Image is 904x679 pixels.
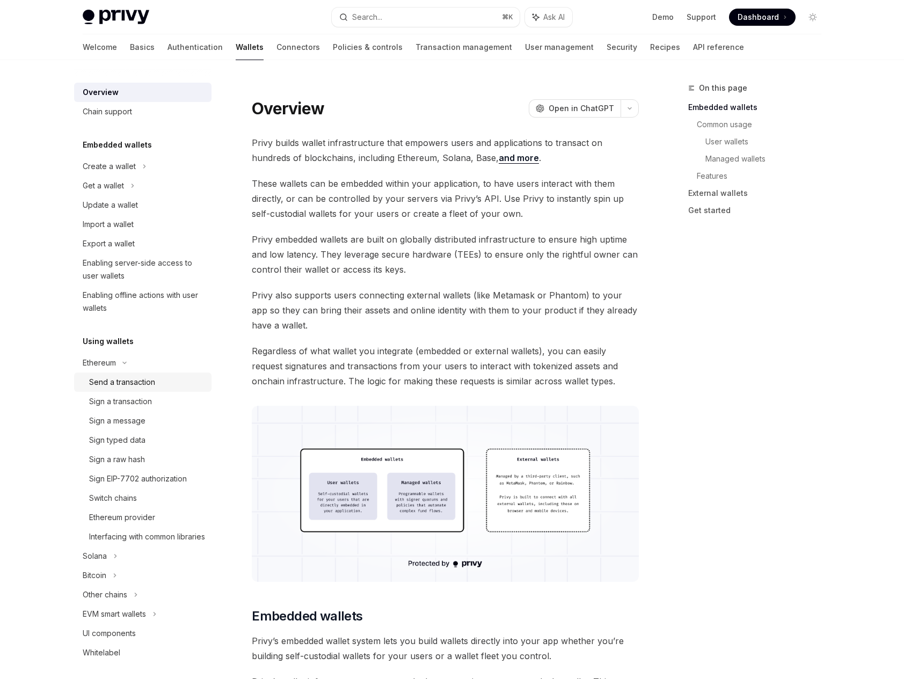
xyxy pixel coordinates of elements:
[83,218,134,231] div: Import a wallet
[74,430,212,450] a: Sign typed data
[83,34,117,60] a: Welcome
[83,569,106,582] div: Bitcoin
[705,133,830,150] a: User wallets
[74,488,212,508] a: Switch chains
[74,215,212,234] a: Import a wallet
[332,8,520,27] button: Search...⌘K
[83,289,205,315] div: Enabling offline actions with user wallets
[276,34,320,60] a: Connectors
[74,643,212,662] a: Whitelabel
[252,176,639,221] span: These wallets can be embedded within your application, to have users interact with them directly,...
[74,450,212,469] a: Sign a raw hash
[83,646,120,659] div: Whitelabel
[529,99,621,118] button: Open in ChatGPT
[83,627,136,640] div: UI components
[83,335,134,348] h5: Using wallets
[74,624,212,643] a: UI components
[688,99,830,116] a: Embedded wallets
[650,34,680,60] a: Recipes
[89,472,187,485] div: Sign EIP-7702 authorization
[525,8,572,27] button: Ask AI
[688,185,830,202] a: External wallets
[74,392,212,411] a: Sign a transaction
[89,530,205,543] div: Interfacing with common libraries
[74,469,212,488] a: Sign EIP-7702 authorization
[804,9,821,26] button: Toggle dark mode
[89,414,145,427] div: Sign a message
[738,12,779,23] span: Dashboard
[499,152,539,164] a: and more
[688,202,830,219] a: Get started
[693,34,744,60] a: API reference
[74,83,212,102] a: Overview
[83,237,135,250] div: Export a wallet
[652,12,674,23] a: Demo
[699,82,747,94] span: On this page
[83,138,152,151] h5: Embedded wallets
[729,9,796,26] a: Dashboard
[74,253,212,286] a: Enabling server-side access to user wallets
[705,150,830,167] a: Managed wallets
[74,373,212,392] a: Send a transaction
[252,344,639,389] span: Regardless of what wallet you integrate (embedded or external wallets), you can easily request si...
[74,411,212,430] a: Sign a message
[549,103,614,114] span: Open in ChatGPT
[74,195,212,215] a: Update a wallet
[83,356,116,369] div: Ethereum
[89,376,155,389] div: Send a transaction
[89,511,155,524] div: Ethereum provider
[83,550,107,563] div: Solana
[415,34,512,60] a: Transaction management
[83,179,124,192] div: Get a wallet
[83,10,149,25] img: light logo
[333,34,403,60] a: Policies & controls
[607,34,637,60] a: Security
[252,232,639,277] span: Privy embedded wallets are built on globally distributed infrastructure to ensure high uptime and...
[83,199,138,211] div: Update a wallet
[83,588,127,601] div: Other chains
[252,288,639,333] span: Privy also supports users connecting external wallets (like Metamask or Phantom) to your app so t...
[236,34,264,60] a: Wallets
[697,116,830,133] a: Common usage
[83,608,146,620] div: EVM smart wallets
[543,12,565,23] span: Ask AI
[252,633,639,663] span: Privy’s embedded wallet system lets you build wallets directly into your app whether you’re build...
[74,234,212,253] a: Export a wallet
[89,453,145,466] div: Sign a raw hash
[697,167,830,185] a: Features
[89,492,137,505] div: Switch chains
[502,13,513,21] span: ⌘ K
[83,257,205,282] div: Enabling server-side access to user wallets
[687,12,716,23] a: Support
[167,34,223,60] a: Authentication
[352,11,382,24] div: Search...
[252,608,362,625] span: Embedded wallets
[89,395,152,408] div: Sign a transaction
[252,99,324,118] h1: Overview
[89,434,145,447] div: Sign typed data
[525,34,594,60] a: User management
[74,527,212,546] a: Interfacing with common libraries
[252,406,639,582] img: images/walletoverview.png
[74,102,212,121] a: Chain support
[74,508,212,527] a: Ethereum provider
[74,286,212,318] a: Enabling offline actions with user wallets
[252,135,639,165] span: Privy builds wallet infrastructure that empowers users and applications to transact on hundreds o...
[83,105,132,118] div: Chain support
[130,34,155,60] a: Basics
[83,86,119,99] div: Overview
[83,160,136,173] div: Create a wallet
